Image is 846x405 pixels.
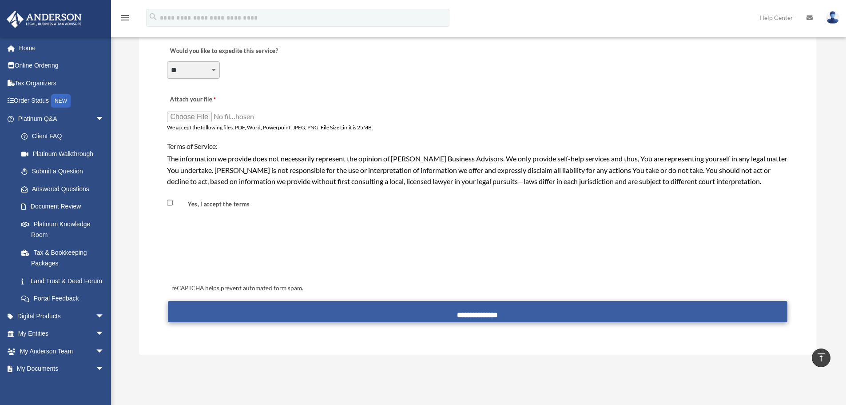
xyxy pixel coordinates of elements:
[6,342,118,360] a: My Anderson Teamarrow_drop_down
[12,215,118,244] a: Platinum Knowledge Room
[148,12,158,22] i: search
[120,16,131,23] a: menu
[167,124,373,131] span: We accept the following files: PDF, Word, Powerpoint, JPEG, PNG. File Size Limit is 25MB.
[6,57,118,75] a: Online Ordering
[12,163,118,180] a: Submit a Question
[6,360,118,378] a: My Documentsarrow_drop_down
[12,145,118,163] a: Platinum Walkthrough
[175,200,254,209] label: Yes, I accept the terms
[6,74,118,92] a: Tax Organizers
[12,290,118,308] a: Portal Feedback
[12,272,118,290] a: Land Trust & Deed Forum
[6,110,118,128] a: Platinum Q&Aarrow_drop_down
[167,141,788,151] h4: Terms of Service:
[816,352,826,363] i: vertical_align_top
[4,11,84,28] img: Anderson Advisors Platinum Portal
[12,180,118,198] a: Answered Questions
[6,325,118,343] a: My Entitiesarrow_drop_down
[95,325,113,343] span: arrow_drop_down
[812,349,830,367] a: vertical_align_top
[12,128,118,145] a: Client FAQ
[95,307,113,325] span: arrow_drop_down
[167,93,256,106] label: Attach your file
[12,244,118,272] a: Tax & Bookkeeping Packages
[120,12,131,23] i: menu
[6,92,118,110] a: Order StatusNEW
[51,94,71,108] div: NEW
[826,11,839,24] img: User Pic
[169,231,304,265] iframe: reCAPTCHA
[6,307,118,325] a: Digital Productsarrow_drop_down
[167,45,281,57] label: Would you like to expedite this service?
[95,110,113,128] span: arrow_drop_down
[6,39,118,57] a: Home
[95,342,113,361] span: arrow_drop_down
[168,283,787,294] div: reCAPTCHA helps prevent automated form spam.
[12,198,113,216] a: Document Review
[167,153,788,187] div: The information we provide does not necessarily represent the opinion of [PERSON_NAME] Business A...
[95,360,113,378] span: arrow_drop_down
